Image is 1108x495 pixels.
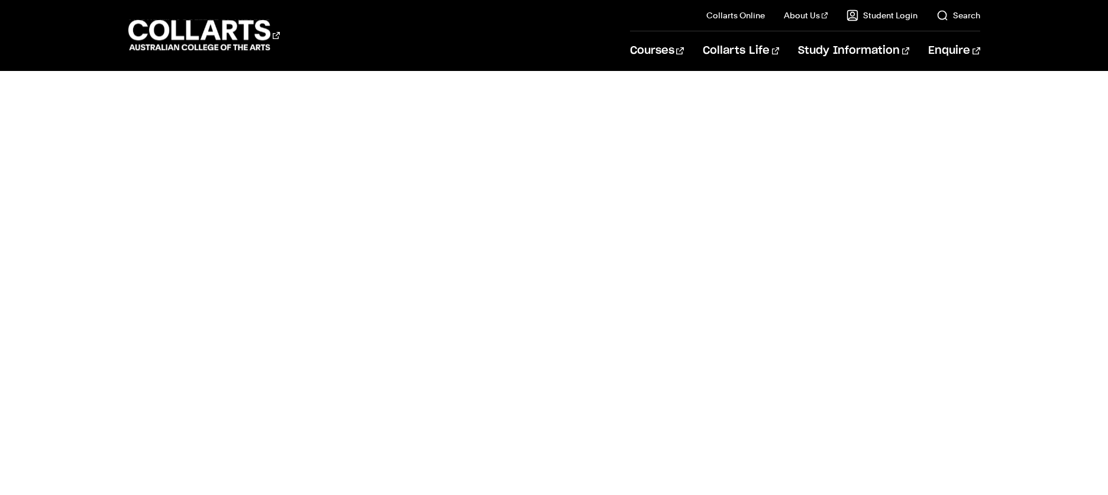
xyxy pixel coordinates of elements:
a: Collarts Life [703,31,779,70]
a: Search [936,9,980,21]
a: Student Login [847,9,918,21]
a: Study Information [798,31,909,70]
a: About Us [784,9,828,21]
div: Go to homepage [128,18,280,52]
a: Enquire [928,31,980,70]
a: Collarts Online [706,9,765,21]
a: Courses [630,31,684,70]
